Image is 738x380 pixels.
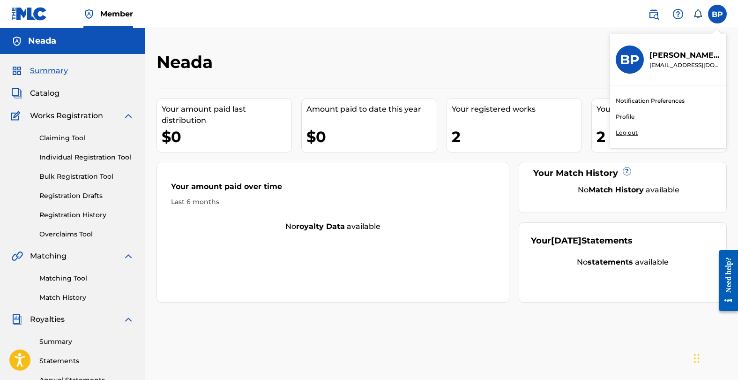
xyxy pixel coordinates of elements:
img: Accounts [11,36,22,47]
span: ? [623,167,631,175]
img: Catalog [11,88,22,99]
a: Public Search [644,5,663,23]
div: 2 [596,126,726,147]
a: Summary [39,337,134,347]
div: Drag [694,344,700,372]
iframe: Chat Widget [691,335,738,380]
strong: Match History [589,185,644,194]
iframe: Resource Center [712,242,738,319]
h5: Neada [28,36,56,46]
p: naeda.busc@gmail.com [649,61,721,69]
img: Royalties [11,314,22,325]
img: MLC Logo [11,7,47,21]
span: Catalog [30,88,60,99]
p: Brandan Pineda [649,50,721,61]
h3: BP [620,52,640,68]
a: Registration History [39,210,134,220]
a: Profile [616,113,634,121]
strong: royalty data [296,222,345,231]
div: No available [531,257,715,268]
img: Summary [11,65,22,76]
img: expand [123,251,134,262]
span: Matching [30,251,67,262]
div: Your Statements [531,235,633,247]
img: expand [123,314,134,325]
div: $0 [162,126,291,147]
div: No available [543,184,715,196]
a: Overclaims Tool [39,229,134,239]
img: Works Registration [11,110,23,122]
a: Bulk Registration Tool [39,172,134,182]
div: Amount paid to date this year [306,104,436,115]
img: Matching [11,251,23,262]
div: User Menu [708,5,727,23]
span: Works Registration [30,110,103,122]
p: Log out [616,129,638,137]
a: CatalogCatalog [11,88,60,99]
a: Match History [39,293,134,303]
span: Summary [30,65,68,76]
a: Matching Tool [39,274,134,283]
img: search [648,8,659,20]
div: Your pending works [596,104,726,115]
div: 2 [452,126,581,147]
div: Your amount paid over time [171,181,495,197]
span: [DATE] [551,236,581,246]
a: Notification Preferences [616,97,685,105]
img: expand [123,110,134,122]
a: Individual Registration Tool [39,152,134,162]
div: Last 6 months [171,197,495,207]
strong: statements [588,258,633,266]
img: Top Rightsholder [83,8,95,20]
a: Statements [39,356,134,366]
div: Notifications [693,9,702,19]
div: Your amount paid last distribution [162,104,291,126]
div: No available [157,221,509,232]
div: Your Match History [531,167,715,180]
div: Help [669,5,687,23]
span: Royalties [30,314,65,325]
div: Your registered works [452,104,581,115]
a: SummarySummary [11,65,68,76]
span: Member [100,8,133,19]
div: $0 [306,126,436,147]
img: help [672,8,684,20]
h2: Neada [157,52,217,73]
a: Registration Drafts [39,191,134,201]
a: Claiming Tool [39,133,134,143]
